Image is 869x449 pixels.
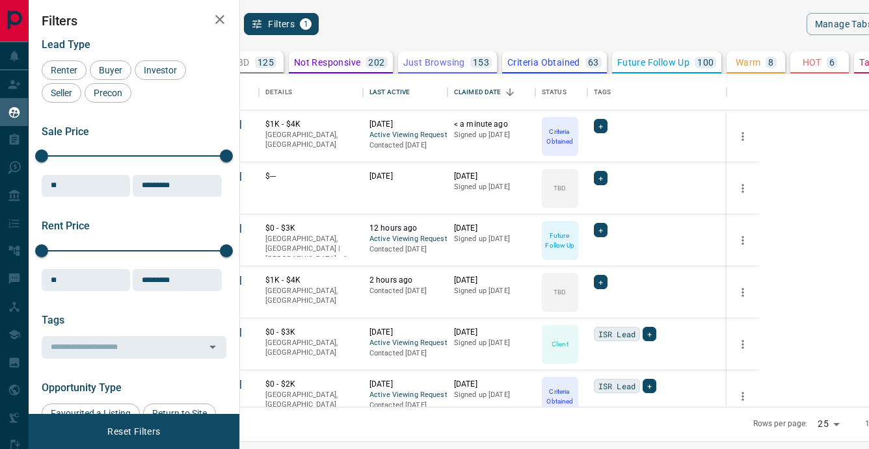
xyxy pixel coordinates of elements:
[46,408,135,418] span: Favourited a Listing
[501,83,519,101] button: Sort
[594,119,608,133] div: +
[46,88,77,98] span: Seller
[99,420,168,443] button: Reset Filters
[259,74,363,110] div: Details
[598,379,635,392] span: ISR Lead
[829,58,835,67] p: 6
[594,74,611,110] div: Tags
[94,65,127,75] span: Buyer
[265,119,356,130] p: $1K - $4K
[265,390,356,410] p: [GEOGRAPHIC_DATA], [GEOGRAPHIC_DATA]
[85,83,131,103] div: Precon
[369,400,441,411] p: Contacted [DATE]
[42,38,90,51] span: Lead Type
[454,275,529,286] p: [DATE]
[753,418,808,430] p: Rows per page:
[598,276,603,289] span: +
[42,220,90,232] span: Rent Price
[369,338,441,349] span: Active Viewing Request
[697,58,714,67] p: 100
[369,130,441,141] span: Active Viewing Request
[369,244,441,255] p: Contacted [DATE]
[588,58,599,67] p: 63
[265,379,356,390] p: $0 - $2K
[454,390,529,400] p: Signed up [DATE]
[369,390,441,401] span: Active Viewing Request
[554,183,566,193] p: TBD
[543,127,577,146] p: Criteria Obtained
[594,171,608,185] div: +
[265,223,356,234] p: $0 - $3K
[369,286,441,296] p: Contacted [DATE]
[368,58,384,67] p: 202
[369,379,441,390] p: [DATE]
[554,287,566,297] p: TBD
[42,314,64,326] span: Tags
[301,19,310,29] span: 1
[587,74,727,110] div: Tags
[647,327,652,340] span: +
[369,275,441,286] p: 2 hours ago
[454,119,529,130] p: < a minute ago
[733,231,753,250] button: more
[363,74,448,110] div: Last Active
[507,58,580,67] p: Criteria Obtained
[265,234,356,264] p: Toronto
[454,223,529,234] p: [DATE]
[258,58,274,67] p: 125
[803,58,822,67] p: HOT
[454,234,529,244] p: Signed up [DATE]
[265,338,356,358] p: [GEOGRAPHIC_DATA], [GEOGRAPHIC_DATA]
[598,120,603,133] span: +
[369,234,441,245] span: Active Viewing Request
[265,275,356,286] p: $1K - $4K
[42,404,140,423] div: Favourited a Listing
[812,415,844,433] div: 25
[265,286,356,306] p: [GEOGRAPHIC_DATA], [GEOGRAPHIC_DATA]
[454,379,529,390] p: [DATE]
[42,83,81,103] div: Seller
[598,172,603,185] span: +
[42,381,122,394] span: Opportunity Type
[42,125,89,138] span: Sale Price
[454,74,501,110] div: Claimed Date
[148,408,211,418] span: Return to Site
[294,58,361,67] p: Not Responsive
[643,327,656,341] div: +
[42,13,226,29] h2: Filters
[90,60,131,80] div: Buyer
[135,60,186,80] div: Investor
[265,327,356,338] p: $0 - $3K
[42,60,87,80] div: Renter
[369,223,441,234] p: 12 hours ago
[733,387,753,406] button: more
[448,74,535,110] div: Claimed Date
[733,335,753,354] button: more
[733,179,753,198] button: more
[369,74,410,110] div: Last Active
[89,88,127,98] span: Precon
[733,127,753,146] button: more
[369,119,441,130] p: [DATE]
[369,327,441,338] p: [DATE]
[369,140,441,151] p: Contacted [DATE]
[454,286,529,296] p: Signed up [DATE]
[143,404,216,423] div: Return to Site
[594,223,608,237] div: +
[454,338,529,348] p: Signed up [DATE]
[542,74,567,110] div: Status
[454,130,529,140] p: Signed up [DATE]
[244,13,319,35] button: Filters1
[139,65,181,75] span: Investor
[454,327,529,338] p: [DATE]
[232,58,250,67] p: TBD
[768,58,773,67] p: 8
[473,58,489,67] p: 153
[454,182,529,192] p: Signed up [DATE]
[598,327,635,340] span: ISR Lead
[265,130,356,150] p: [GEOGRAPHIC_DATA], [GEOGRAPHIC_DATA]
[643,379,656,393] div: +
[204,338,222,356] button: Open
[552,339,568,349] p: Client
[265,171,356,182] p: $---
